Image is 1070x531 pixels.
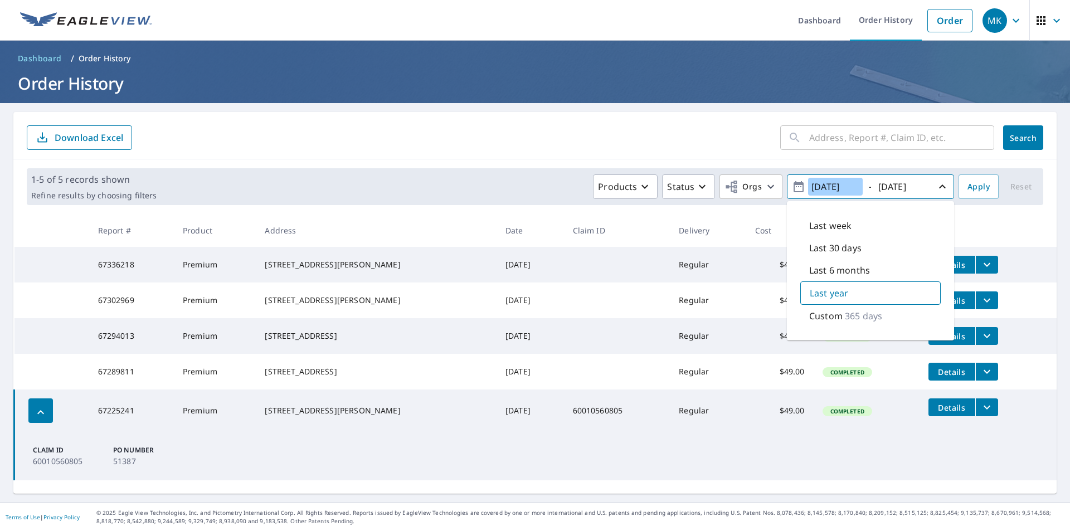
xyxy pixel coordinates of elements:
button: detailsBtn-67225241 [928,398,975,416]
td: [DATE] [497,318,564,354]
div: MK [983,8,1007,33]
div: [STREET_ADDRESS][PERSON_NAME] [265,295,488,306]
button: Products [593,174,658,199]
td: [DATE] [497,282,564,318]
span: Completed [824,407,871,415]
p: Claim ID [33,445,100,455]
td: Premium [174,247,256,282]
div: Last week [800,215,941,237]
span: Apply [967,180,990,194]
p: 51387 [113,455,180,467]
button: filesDropdownBtn-67225241 [975,398,998,416]
td: [DATE] [497,247,564,282]
button: Orgs [719,174,782,199]
p: 365 days [845,309,882,323]
button: Search [1003,125,1043,150]
button: filesDropdownBtn-67294013 [975,327,998,345]
button: Apply [959,174,999,199]
button: Download Excel [27,125,132,150]
span: Details [935,402,969,413]
p: Custom [809,309,843,323]
p: Last week [809,219,852,232]
th: Address [256,214,497,247]
span: Completed [824,368,871,376]
div: [STREET_ADDRESS] [265,366,488,377]
span: Dashboard [18,53,62,64]
p: Refine results by choosing filters [31,191,157,201]
td: [DATE] [497,354,564,389]
td: Regular [670,282,746,318]
th: Date [497,214,564,247]
td: Premium [174,389,256,432]
button: detailsBtn-67289811 [928,363,975,381]
input: yyyy/mm/dd [875,178,930,196]
td: Regular [670,354,746,389]
td: $49.00 [746,318,814,354]
p: Products [598,180,637,193]
td: 67289811 [89,354,174,389]
p: © 2025 Eagle View Technologies, Inc. and Pictometry International Corp. All Rights Reserved. Repo... [96,509,1064,525]
a: Dashboard [13,50,66,67]
p: Order History [79,53,131,64]
li: / [71,52,74,65]
button: Status [662,174,715,199]
div: Custom365 days [800,305,941,327]
td: $49.00 [746,389,814,432]
button: filesDropdownBtn-67302969 [975,291,998,309]
td: 67302969 [89,282,174,318]
p: Last 6 months [809,264,870,277]
img: EV Logo [20,12,152,29]
p: 60010560805 [33,455,100,467]
th: Cost [746,214,814,247]
a: Terms of Use [6,513,40,521]
a: Order [927,9,972,32]
button: filesDropdownBtn-67289811 [975,363,998,381]
td: Regular [670,247,746,282]
nav: breadcrumb [13,50,1057,67]
input: yyyy/mm/dd [808,178,863,196]
span: Details [935,367,969,377]
td: Regular [670,389,746,432]
button: - [787,174,954,199]
th: Product [174,214,256,247]
td: Premium [174,282,256,318]
div: Last 6 months [800,259,941,281]
p: PO Number [113,445,180,455]
p: 1-5 of 5 records shown [31,173,157,186]
td: $49.00 [746,282,814,318]
td: Regular [670,318,746,354]
td: 67225241 [89,389,174,432]
div: [STREET_ADDRESS][PERSON_NAME] [265,259,488,270]
a: Privacy Policy [43,513,80,521]
input: Address, Report #, Claim ID, etc. [809,122,994,153]
div: Last 30 days [800,237,941,259]
td: 67336218 [89,247,174,282]
td: Premium [174,354,256,389]
div: Last year [800,281,941,305]
div: [STREET_ADDRESS] [265,330,488,342]
p: Download Excel [55,131,123,144]
h1: Order History [13,72,1057,95]
td: [DATE] [497,389,564,432]
th: Delivery [670,214,746,247]
div: [STREET_ADDRESS][PERSON_NAME] [265,405,488,416]
p: Status [667,180,694,193]
span: - [792,177,949,197]
td: 60010560805 [564,389,670,432]
p: | [6,514,80,520]
td: 67294013 [89,318,174,354]
td: Premium [174,318,256,354]
th: Report # [89,214,174,247]
button: filesDropdownBtn-67336218 [975,256,998,274]
span: Orgs [724,180,762,194]
p: Last year [810,286,848,300]
p: Last 30 days [809,241,862,255]
th: Claim ID [564,214,670,247]
td: $49.00 [746,354,814,389]
span: Search [1012,133,1034,143]
td: $49.00 [746,247,814,282]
